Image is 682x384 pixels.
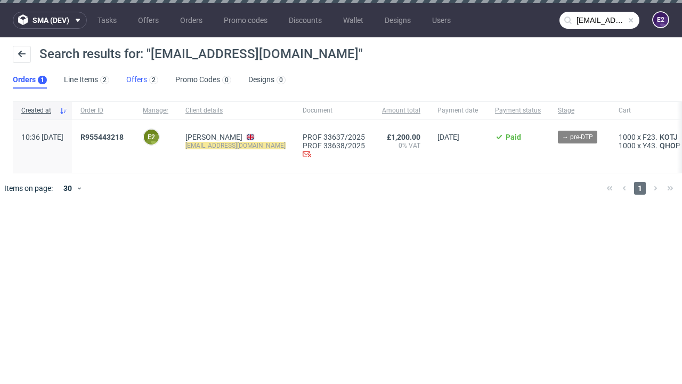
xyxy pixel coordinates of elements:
[558,106,602,115] span: Stage
[217,12,274,29] a: Promo codes
[33,17,69,24] span: sma (dev)
[144,130,159,145] figcaption: e2
[13,12,87,29] button: sma (dev)
[653,12,668,27] figcaption: e2
[619,141,636,150] span: 1000
[103,76,107,84] div: 2
[185,142,286,149] mark: [EMAIL_ADDRESS][DOMAIN_NAME]
[80,106,126,115] span: Order ID
[426,12,457,29] a: Users
[279,76,283,84] div: 0
[303,106,365,115] span: Document
[91,12,123,29] a: Tasks
[185,106,286,115] span: Client details
[619,133,636,141] span: 1000
[175,71,231,89] a: Promo Codes0
[282,12,328,29] a: Discounts
[80,133,124,141] span: R955443218
[337,12,370,29] a: Wallet
[248,71,286,89] a: Designs0
[495,106,541,115] span: Payment status
[303,141,365,150] a: PROF 33638/2025
[382,141,420,150] span: 0% VAT
[506,133,521,141] span: Paid
[4,183,53,194] span: Items on page:
[643,133,657,141] span: F23.
[634,182,646,195] span: 1
[80,133,126,141] a: R955443218
[185,133,242,141] a: [PERSON_NAME]
[382,106,420,115] span: Amount total
[174,12,209,29] a: Orders
[225,76,229,84] div: 0
[132,12,165,29] a: Offers
[303,133,365,141] a: PROF 33637/2025
[437,133,459,141] span: [DATE]
[64,71,109,89] a: Line Items2
[152,76,156,84] div: 2
[562,132,593,142] span: → pre-DTP
[21,106,55,115] span: Created at
[657,133,680,141] a: KOTJ
[40,76,44,84] div: 1
[387,133,420,141] span: £1,200.00
[643,141,657,150] span: Y43.
[13,71,47,89] a: Orders1
[57,181,76,196] div: 30
[126,71,158,89] a: Offers2
[143,106,168,115] span: Manager
[437,106,478,115] span: Payment date
[39,46,363,61] span: Search results for: "[EMAIL_ADDRESS][DOMAIN_NAME]"
[21,133,63,141] span: 10:36 [DATE]
[378,12,417,29] a: Designs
